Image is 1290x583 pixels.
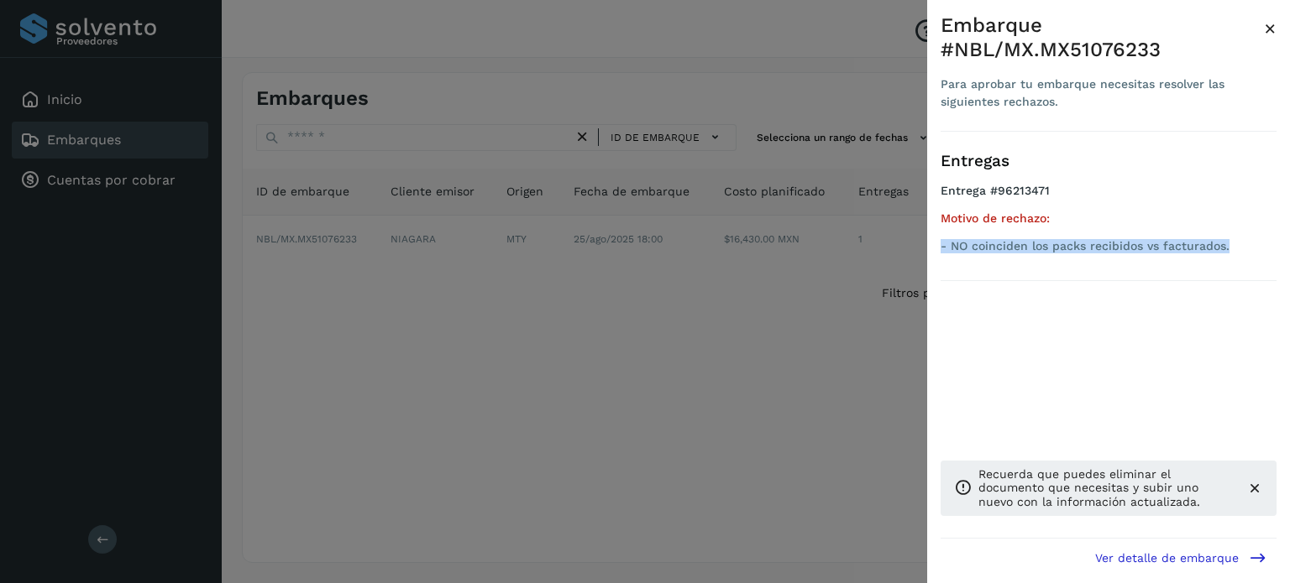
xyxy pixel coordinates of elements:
h3: Entregas [941,152,1277,171]
button: Ver detalle de embarque [1085,539,1277,576]
p: Recuerda que puedes eliminar el documento que necesitas y subir uno nuevo con la información actu... [978,467,1233,509]
span: × [1264,17,1277,40]
span: Ver detalle de embarque [1095,552,1239,564]
h5: Motivo de rechazo: [941,211,1277,226]
button: Close [1264,13,1277,44]
p: - NO coinciden los packs recibidos vs facturados. [941,239,1277,253]
h4: Entrega #96213471 [941,184,1277,211]
div: Para aprobar tu embarque necesitas resolver las siguientes rechazos. [941,75,1264,111]
div: Embarque #NBL/MX.MX51076233 [941,13,1264,62]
